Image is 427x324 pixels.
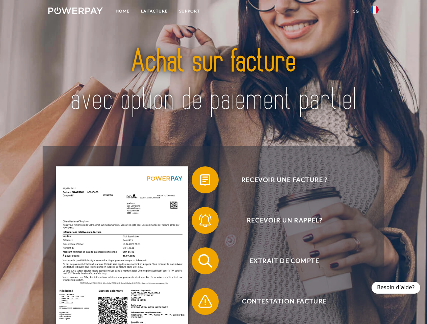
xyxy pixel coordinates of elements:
img: qb_bell.svg [197,212,214,229]
button: Recevoir une facture ? [192,166,367,193]
button: Contestation Facture [192,288,367,315]
img: fr [371,6,379,14]
a: CG [347,5,365,17]
span: Extrait de compte [201,247,367,274]
a: Home [110,5,135,17]
img: qb_warning.svg [197,293,214,310]
span: Contestation Facture [201,288,367,315]
img: logo-powerpay-white.svg [48,7,103,14]
a: Support [173,5,206,17]
img: qb_search.svg [197,252,214,269]
span: Recevoir une facture ? [201,166,367,193]
img: title-powerpay_fr.svg [65,32,362,129]
span: Recevoir un rappel? [201,207,367,234]
button: Recevoir un rappel? [192,207,367,234]
button: Extrait de compte [192,247,367,274]
div: Besoin d’aide? [372,282,420,294]
a: LA FACTURE [135,5,173,17]
img: qb_bill.svg [197,171,214,188]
